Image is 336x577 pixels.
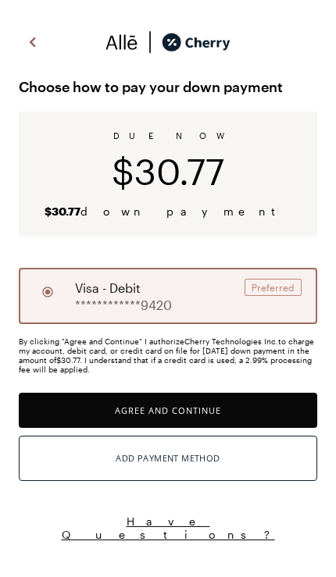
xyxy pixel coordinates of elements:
button: Agree and Continue [19,393,317,428]
img: svg%3e [105,30,138,54]
div: Preferred [245,279,302,296]
div: By clicking "Agree and Continue" I authorize Cherry Technologies Inc. to charge my account, debit... [19,337,317,374]
span: down payment [45,205,291,218]
img: svg%3e [138,30,162,54]
span: DUE NOW [113,130,223,141]
span: Choose how to pay your down payment [19,74,317,99]
button: Add Payment Method [19,436,317,481]
img: svg%3e [23,30,42,54]
button: Have Questions? [19,514,317,542]
span: $30.77 [112,150,224,192]
span: visa - debit [75,279,141,297]
b: $30.77 [45,205,80,218]
img: cherry_black_logo-DrOE_MJI.svg [162,30,231,54]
